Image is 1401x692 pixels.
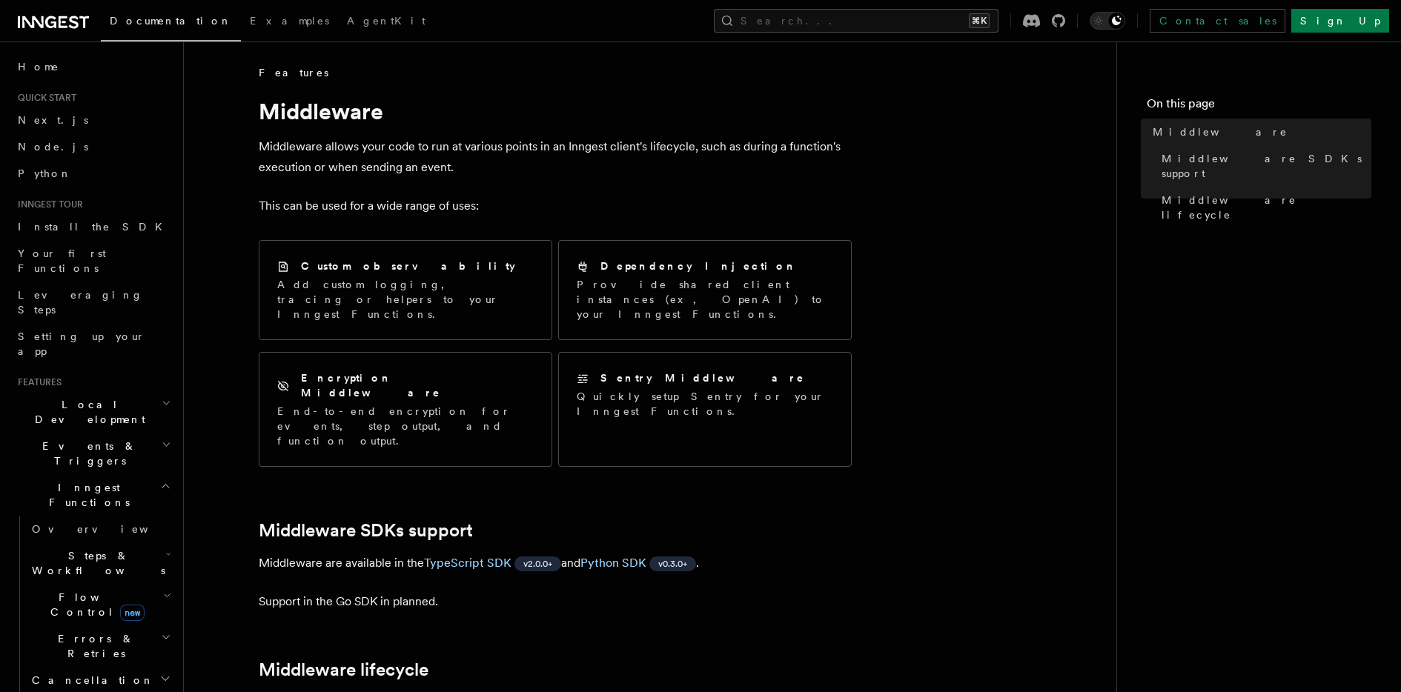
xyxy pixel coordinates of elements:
p: Quickly setup Sentry for your Inngest Functions. [577,389,833,419]
span: Steps & Workflows [26,548,165,578]
span: AgentKit [347,15,425,27]
span: Cancellation [26,673,154,688]
span: new [120,605,145,621]
span: Python [18,167,72,179]
span: Your first Functions [18,247,106,274]
span: Errors & Retries [26,631,161,661]
span: Middleware SDKs support [1162,151,1371,181]
span: Events & Triggers [12,439,162,468]
h4: On this page [1147,95,1371,119]
a: Middleware SDKs support [259,520,473,541]
a: Sign Up [1291,9,1389,33]
h2: Custom observability [301,259,515,273]
a: TypeScript SDK [424,556,511,570]
a: Your first Functions [12,240,174,282]
a: Overview [26,516,174,542]
a: Documentation [101,4,241,41]
span: Examples [250,15,329,27]
a: AgentKit [338,4,434,40]
span: Documentation [110,15,232,27]
a: Contact sales [1150,9,1285,33]
a: Encryption MiddlewareEnd-to-end encryption for events, step output, and function output. [259,352,552,467]
p: Support in the Go SDK in planned. [259,591,852,612]
span: Middleware [1153,124,1288,139]
span: Overview [32,523,185,535]
p: Provide shared client instances (ex, OpenAI) to your Inngest Functions. [577,277,833,322]
button: Local Development [12,391,174,433]
a: Leveraging Steps [12,282,174,323]
a: Setting up your app [12,323,174,365]
a: Custom observabilityAdd custom logging, tracing or helpers to your Inngest Functions. [259,240,552,340]
a: Dependency InjectionProvide shared client instances (ex, OpenAI) to your Inngest Functions. [558,240,852,340]
span: Setting up your app [18,330,145,357]
a: Next.js [12,107,174,133]
a: Middleware lifecycle [1156,187,1371,228]
button: Inngest Functions [12,474,174,516]
a: Sentry MiddlewareQuickly setup Sentry for your Inngest Functions. [558,352,852,467]
button: Events & Triggers [12,433,174,474]
span: v2.0.0+ [523,558,552,570]
button: Toggle dark mode [1090,12,1125,30]
a: Middleware lifecycle [259,659,428,680]
span: Local Development [12,397,162,427]
span: Inngest tour [12,199,83,210]
span: Node.js [18,141,88,153]
kbd: ⌘K [969,13,990,28]
p: Add custom logging, tracing or helpers to your Inngest Functions. [277,277,534,322]
span: Inngest Functions [12,480,160,510]
a: Install the SDK [12,213,174,240]
span: Middleware lifecycle [1162,193,1371,222]
p: Middleware allows your code to run at various points in an Inngest client's lifecycle, such as du... [259,136,852,178]
span: Home [18,59,59,74]
button: Errors & Retries [26,625,174,667]
span: Next.js [18,114,88,126]
span: Features [12,376,62,388]
p: This can be used for a wide range of uses: [259,196,852,216]
span: Install the SDK [18,221,171,233]
h2: Dependency Injection [600,259,797,273]
a: Home [12,53,174,80]
a: Node.js [12,133,174,160]
a: Middleware [1147,119,1371,145]
a: Middleware SDKs support [1156,145,1371,187]
a: Python [12,160,174,187]
p: End-to-end encryption for events, step output, and function output. [277,404,534,448]
span: Leveraging Steps [18,289,143,316]
span: v0.3.0+ [658,558,687,570]
a: Python SDK [580,556,646,570]
h2: Sentry Middleware [600,370,805,385]
span: Flow Control [26,590,163,619]
button: Flow Controlnew [26,584,174,625]
h2: Encryption Middleware [301,370,534,400]
button: Search...⌘K [714,9,998,33]
span: Quick start [12,92,76,104]
button: Steps & Workflows [26,542,174,584]
p: Middleware are available in the and . [259,553,852,573]
h1: Middleware [259,98,852,124]
span: Features [259,65,328,80]
a: Examples [241,4,338,40]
